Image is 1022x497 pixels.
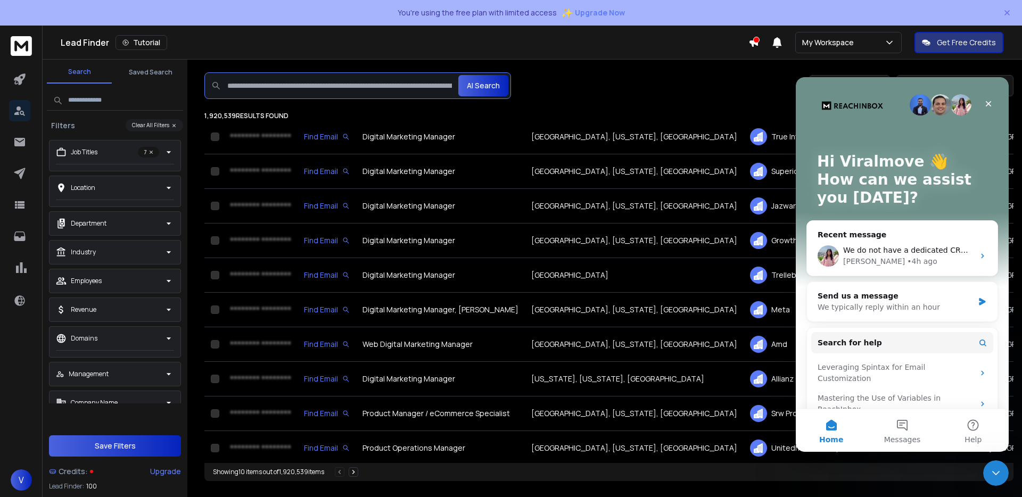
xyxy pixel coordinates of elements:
[525,154,744,189] td: [GEOGRAPHIC_DATA], [US_STATE], [GEOGRAPHIC_DATA]
[937,37,996,48] p: Get Free Credits
[750,336,923,353] div: Amd
[304,270,350,280] div: Find Email
[11,469,32,491] button: V
[111,179,142,190] div: • 4h ago
[304,235,350,246] div: Find Email
[47,169,519,177] span: We do not have a dedicated CRM as mentioned, but you can locate the status of each lead and reply...
[575,7,625,18] span: Upgrade Now
[356,189,525,223] td: Digital Marketing Manager
[525,120,744,154] td: [GEOGRAPHIC_DATA], [US_STATE], [GEOGRAPHIC_DATA]
[22,213,178,225] div: Send us a message
[356,293,525,327] td: Digital Marketing Manager, [PERSON_NAME]
[49,461,181,482] a: Credits:Upgrade
[525,362,744,396] td: [US_STATE], [US_STATE], [GEOGRAPHIC_DATA]
[525,189,744,223] td: [GEOGRAPHIC_DATA], [US_STATE], [GEOGRAPHIC_DATA]
[750,370,923,387] div: Allianz Global Corporate & Specialty (Agcs)
[356,327,525,362] td: Web Digital Marketing Manager
[150,466,181,477] div: Upgrade
[983,460,1009,486] iframe: Intercom live chat
[142,332,213,375] button: Help
[23,359,47,366] span: Home
[22,285,178,307] div: Leveraging Spintax for Email Customization
[398,7,557,18] p: You're using the free plan with limited access
[525,327,744,362] td: [GEOGRAPHIC_DATA], [US_STATE], [GEOGRAPHIC_DATA]
[356,120,525,154] td: Digital Marketing Manager
[525,223,744,258] td: [GEOGRAPHIC_DATA], [US_STATE], [GEOGRAPHIC_DATA]
[525,431,744,466] td: [GEOGRAPHIC_DATA], [US_STATE], [GEOGRAPHIC_DATA]
[204,112,1013,120] p: 1,920,539 results found
[796,77,1009,452] iframe: Intercom live chat
[118,62,183,83] button: Saved Search
[914,32,1003,53] button: Get Free Credits
[750,440,923,457] div: Unitedhealth Group
[750,128,923,145] div: True Interactive
[304,131,350,142] div: Find Email
[71,399,118,407] p: Company Name
[15,311,197,342] div: Mastering the Use of Variables in ReachInbox
[750,163,923,180] div: Superior Shine
[356,362,525,396] td: Digital Marketing Manager
[356,223,525,258] td: Digital Marketing Manager
[11,204,202,245] div: Send us a messageWe typically reply within an hour
[525,258,744,293] td: [GEOGRAPHIC_DATA]
[183,17,202,36] div: Close
[49,482,84,491] p: Lead Finder:
[750,232,923,249] div: Growth-X
[71,305,96,314] p: Revenue
[304,339,350,350] div: Find Email
[71,332,142,375] button: Messages
[304,304,350,315] div: Find Email
[71,248,96,256] p: Industry
[169,359,186,366] span: Help
[356,431,525,466] td: Product Operations Manager
[47,120,79,131] h3: Filters
[304,443,350,453] div: Find Email
[525,293,744,327] td: [GEOGRAPHIC_DATA], [US_STATE], [GEOGRAPHIC_DATA]
[88,359,125,366] span: Messages
[750,301,923,318] div: Meta
[802,37,858,48] p: My Workspace
[116,35,167,50] button: Tutorial
[458,75,508,96] button: AI Search
[304,201,350,211] div: Find Email
[750,405,923,422] div: Srw Products
[15,255,197,276] button: Search for help
[22,316,178,338] div: Mastering the Use of Variables in ReachInbox
[809,75,890,96] a: Export History
[47,179,109,190] div: [PERSON_NAME]
[22,225,178,236] div: We typically reply within an hour
[126,119,183,131] button: Clear All Filters
[356,258,525,293] td: Digital Marketing Manager
[304,408,350,419] div: Find Email
[71,277,102,285] p: Employees
[22,260,86,271] span: Search for help
[304,166,350,177] div: Find Email
[47,61,112,84] button: Search
[71,184,95,192] p: Location
[15,280,197,311] div: Leveraging Spintax for Email Customization
[213,468,324,476] div: Showing 10 items out of 1,920,539 items
[49,435,181,457] button: Save Filters
[71,334,97,343] p: Domains
[561,5,573,20] span: ✨
[561,2,625,23] button: ✨Upgrade Now
[356,396,525,431] td: Product Manager / eCommerce Specialist
[138,147,159,158] p: 7
[71,148,97,156] p: Job Titles
[71,219,106,228] p: Department
[61,35,748,50] div: Lead Finder
[750,267,923,284] div: Trelleborg
[750,197,923,214] div: Jazwares,
[69,370,109,378] p: Management
[356,154,525,189] td: Digital Marketing Manager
